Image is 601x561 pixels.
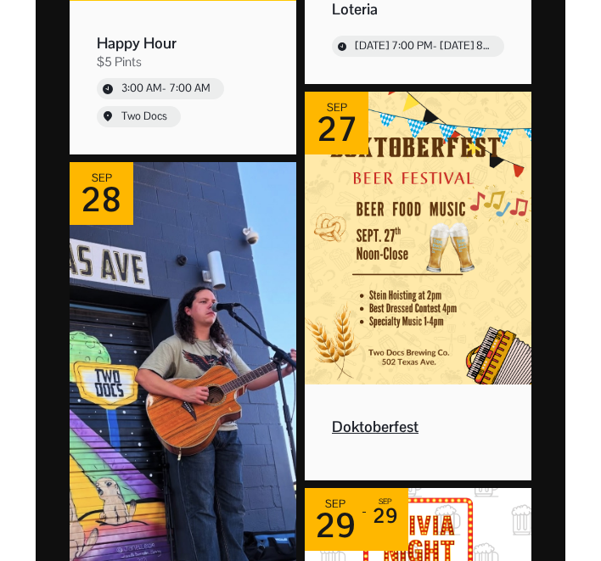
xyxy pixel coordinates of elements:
[355,39,491,53] div: Start time: 7:00 PM, end time: 8:30 PM
[97,53,142,70] div: $5 Pints
[121,109,167,123] div: Event location
[97,53,269,70] div: Event tags
[70,162,133,225] div: Event date: September 28
[305,92,531,384] img: Picture for 'Doktoberfest' event
[373,505,398,525] div: 29
[300,87,536,485] div: Event: Doktoberfest
[315,498,356,510] div: Sep
[97,33,269,53] div: Event name
[305,92,368,154] div: Event date: September 27
[317,114,357,144] div: 27
[81,184,122,215] div: 28
[317,102,357,114] div: Sep
[332,416,504,435] div: Event name
[305,488,408,551] div: Event dates: September 29 - September 29
[315,510,356,541] div: 29
[373,497,398,505] div: Sep
[121,81,211,96] div: Start time: 3:00 AM, end time: 7:00 AM
[81,172,122,184] div: Sep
